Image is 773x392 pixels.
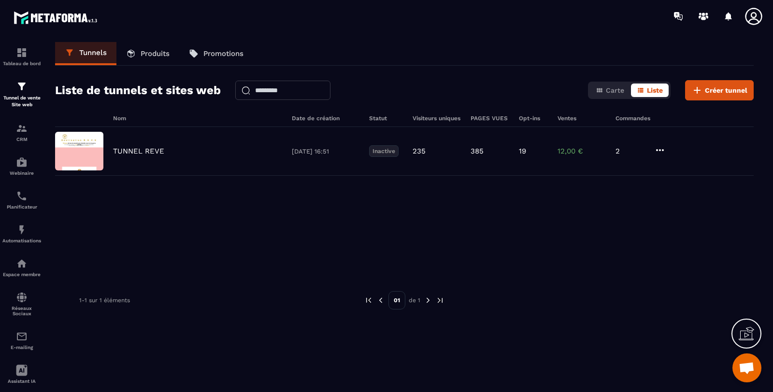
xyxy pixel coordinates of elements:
[2,323,41,357] a: emailemailE-mailing
[16,224,28,236] img: automations
[409,296,420,304] p: de 1
[2,272,41,277] p: Espace membre
[55,42,116,65] a: Tunnels
[388,291,405,309] p: 01
[2,95,41,108] p: Tunnel de vente Site web
[16,258,28,269] img: automations
[203,49,243,58] p: Promotions
[79,48,107,57] p: Tunnels
[2,183,41,217] a: schedulerschedulerPlanificateur
[16,156,28,168] img: automations
[369,145,399,157] p: Inactive
[364,296,373,305] img: prev
[558,147,606,155] p: 12,00 €
[141,49,170,58] p: Produits
[2,40,41,73] a: formationformationTableau de bord
[16,292,28,303] img: social-network
[2,204,41,210] p: Planificateur
[606,86,624,94] span: Carte
[519,147,526,155] p: 19
[424,296,432,305] img: next
[292,148,359,155] p: [DATE] 16:51
[2,149,41,183] a: automationsautomationsWebinaire
[116,42,179,65] a: Produits
[16,123,28,134] img: formation
[631,84,669,97] button: Liste
[79,297,130,304] p: 1-1 sur 1 éléments
[55,132,103,170] img: image
[2,306,41,316] p: Réseaux Sociaux
[14,9,100,27] img: logo
[113,147,164,155] p: TUNNEL REVE
[2,345,41,350] p: E-mailing
[616,115,650,122] h6: Commandes
[732,353,761,382] div: Ouvrir le chat
[685,80,754,100] button: Créer tunnel
[2,61,41,66] p: Tableau de bord
[2,217,41,251] a: automationsautomationsAutomatisations
[647,86,663,94] span: Liste
[2,251,41,284] a: automationsautomationsEspace membre
[16,331,28,342] img: email
[2,238,41,243] p: Automatisations
[436,296,444,305] img: next
[471,115,509,122] h6: PAGES VUES
[369,115,403,122] h6: Statut
[2,284,41,323] a: social-networksocial-networkRéseaux Sociaux
[376,296,385,305] img: prev
[705,85,747,95] span: Créer tunnel
[590,84,630,97] button: Carte
[16,81,28,92] img: formation
[471,147,484,155] p: 385
[413,147,426,155] p: 235
[55,81,221,100] h2: Liste de tunnels et sites web
[16,190,28,202] img: scheduler
[2,378,41,384] p: Assistant IA
[2,115,41,149] a: formationformationCRM
[616,147,644,155] p: 2
[113,115,282,122] h6: Nom
[413,115,461,122] h6: Visiteurs uniques
[2,170,41,176] p: Webinaire
[558,115,606,122] h6: Ventes
[519,115,548,122] h6: Opt-ins
[2,357,41,391] a: Assistant IA
[292,115,359,122] h6: Date de création
[2,137,41,142] p: CRM
[16,47,28,58] img: formation
[2,73,41,115] a: formationformationTunnel de vente Site web
[179,42,253,65] a: Promotions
